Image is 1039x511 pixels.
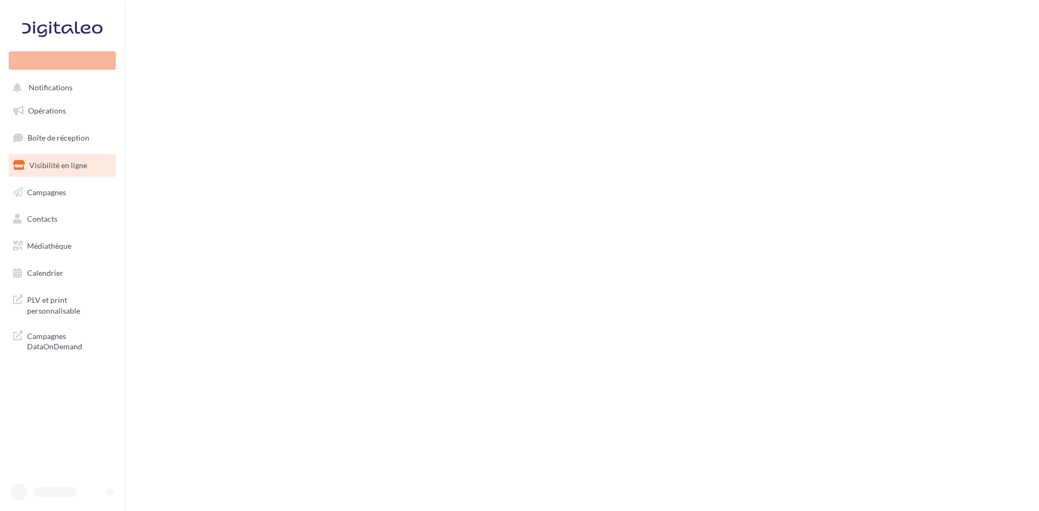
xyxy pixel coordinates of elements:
a: Calendrier [6,262,118,284]
span: PLV et print personnalisable [27,293,111,316]
a: PLV et print personnalisable [6,288,118,320]
span: Calendrier [27,268,63,277]
span: Opérations [28,106,66,115]
span: Médiathèque [27,241,71,250]
span: Campagnes DataOnDemand [27,329,111,352]
a: Visibilité en ligne [6,154,118,177]
a: Opérations [6,99,118,122]
div: Nouvelle campagne [9,51,116,70]
a: Boîte de réception [6,126,118,149]
a: Campagnes [6,181,118,204]
a: Campagnes DataOnDemand [6,324,118,356]
span: Contacts [27,214,57,223]
a: Médiathèque [6,235,118,257]
span: Boîte de réception [28,133,89,142]
span: Notifications [29,83,73,92]
span: Visibilité en ligne [29,161,87,170]
a: Contacts [6,208,118,230]
span: Campagnes [27,187,66,196]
